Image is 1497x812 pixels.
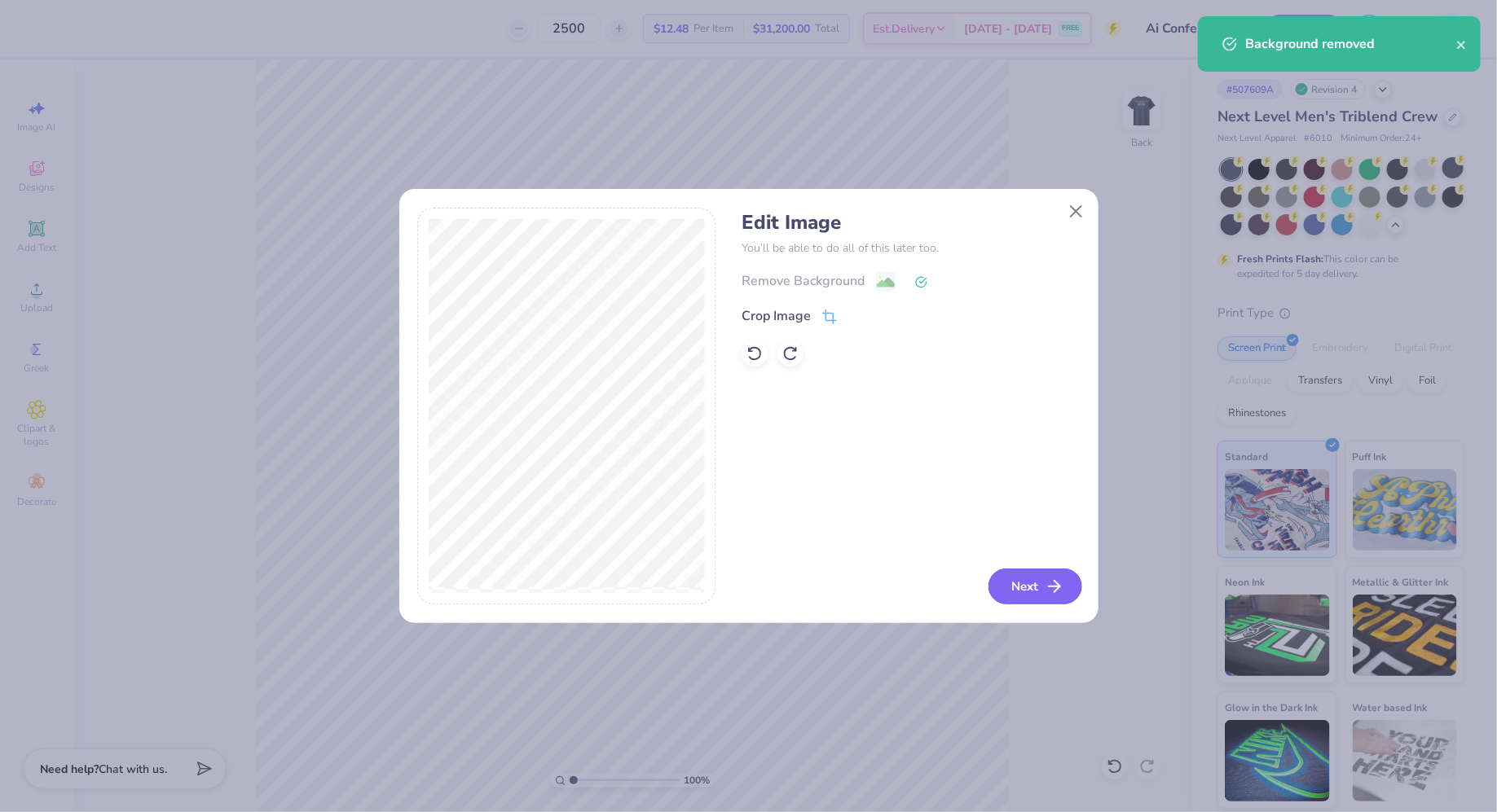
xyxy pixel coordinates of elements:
button: close [1456,34,1468,54]
div: Background removed [1245,34,1456,54]
p: You’ll be able to do all of this later too. [742,239,1080,257]
div: Crop Image [742,306,811,326]
h4: Edit Image [742,211,1080,235]
button: Close [1060,196,1091,227]
button: Next [988,568,1082,604]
